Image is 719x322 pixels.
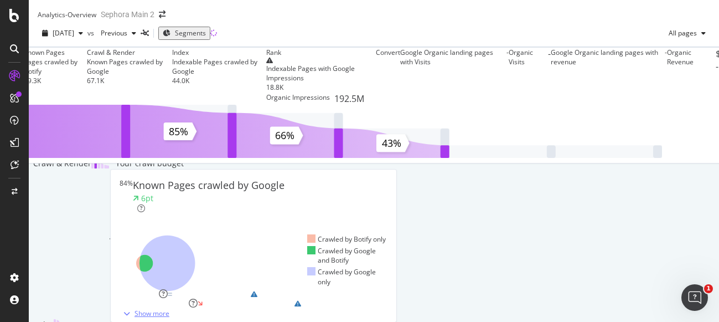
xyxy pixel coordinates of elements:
[87,48,135,57] div: Crawl & Render
[667,48,711,105] div: Organic Revenue
[116,299,391,308] a: Bot Discovery Time58%Pages Crawled Quicklywarning label
[382,137,401,150] text: 43%
[294,299,359,308] div: warning label
[266,64,376,83] div: Indexable Pages with Google Impressions
[307,246,387,265] div: Crawled by Google and Botify
[120,178,133,213] div: 84%
[53,28,74,38] span: 2025 Jun. 12th
[172,57,266,76] div: Indexable Pages crawled by Google
[159,11,165,18] div: arrow-right-arrow-left
[24,48,65,57] div: Known Pages
[251,289,315,299] div: warning label
[24,76,87,85] div: 79.3K
[307,234,386,244] div: Crawled by Botify only
[33,158,91,319] div: Crawl & Render
[141,193,153,204] div: 6pt
[266,93,330,105] div: Organic Impressions
[38,24,87,42] button: [DATE]
[275,129,294,142] text: 66%
[172,48,189,57] div: Index
[506,48,509,105] div: -
[681,284,708,311] iframe: Intercom live chat
[135,309,169,318] div: Show more
[665,48,667,105] div: -
[116,308,173,319] button: Show more
[158,27,210,39] button: Segments
[551,48,665,67] div: Google Organic landing pages with revenue
[116,158,184,169] div: Your crawl budget
[96,24,141,42] button: Previous
[704,284,713,293] span: 1
[376,48,400,57] div: Convert
[175,28,206,38] span: Segments
[266,83,376,92] div: 18.8K
[509,48,544,105] div: Organic Visits
[334,93,364,105] div: 192.5M
[266,48,281,57] div: Rank
[548,48,551,105] div: -
[87,76,173,85] div: 67.1K
[664,24,710,42] button: All pages
[116,289,391,299] a: SitemapsEqual48%Pages in Sitemapswarning label
[133,178,285,193] div: Known Pages crawled by Google
[172,76,266,85] div: 44.0K
[101,9,154,20] div: Sephora Main 2
[400,48,506,67] div: Google Organic landing pages with Visits
[87,57,173,76] div: Known Pages crawled by Google
[96,28,127,38] span: Previous
[664,28,697,38] span: All pages
[307,267,387,286] div: Crawled by Google only
[24,57,87,76] div: Pages crawled by Botify
[169,125,188,138] text: 85%
[38,10,96,19] div: Analytics - Overview
[87,28,96,38] span: vs
[168,293,172,296] img: Equal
